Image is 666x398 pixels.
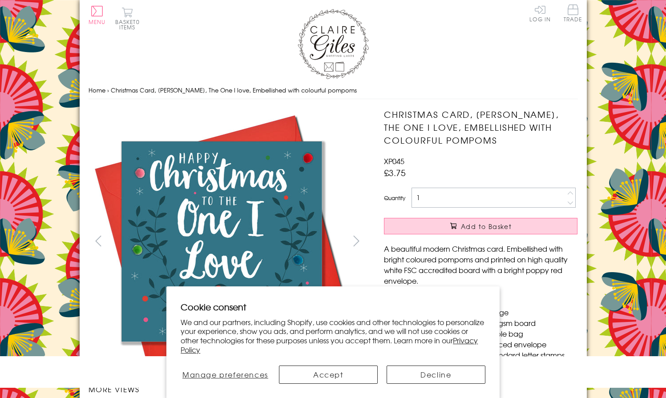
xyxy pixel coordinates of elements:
p: We and our partners, including Shopify, use cookies and other technologies to personalize your ex... [181,318,485,354]
span: Add to Basket [461,222,512,231]
button: prev [89,231,109,251]
h2: Cookie consent [181,301,485,313]
span: XP045 [384,156,404,166]
button: Accept [279,366,378,384]
a: Privacy Policy [181,335,478,355]
span: 0 items [119,18,140,31]
nav: breadcrumbs [89,81,578,100]
span: Trade [564,4,582,22]
a: Home [89,86,105,94]
button: Add to Basket [384,218,577,234]
img: Christmas Card, Laurel, The One I love, Embellished with colourful pompoms [88,108,355,375]
button: Manage preferences [181,366,270,384]
span: Christmas Card, [PERSON_NAME], The One I love, Embellished with colourful pompoms [111,86,357,94]
img: Christmas Card, Laurel, The One I love, Embellished with colourful pompoms [366,108,633,375]
span: Manage preferences [182,369,268,380]
span: Menu [89,18,106,26]
img: Claire Giles Greetings Cards [298,9,369,79]
a: Trade [564,4,582,24]
button: Menu [89,6,106,24]
span: £3.75 [384,166,406,179]
button: next [346,231,366,251]
button: Decline [387,366,485,384]
button: Basket0 items [115,7,140,30]
a: Log In [529,4,551,22]
span: › [107,86,109,94]
p: A beautiful modern Christmas card. Embellished with bright coloured pompoms and printed on high q... [384,243,577,286]
h1: Christmas Card, [PERSON_NAME], The One I love, Embellished with colourful pompoms [384,108,577,146]
h3: More views [89,384,367,394]
label: Quantity [384,194,405,202]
